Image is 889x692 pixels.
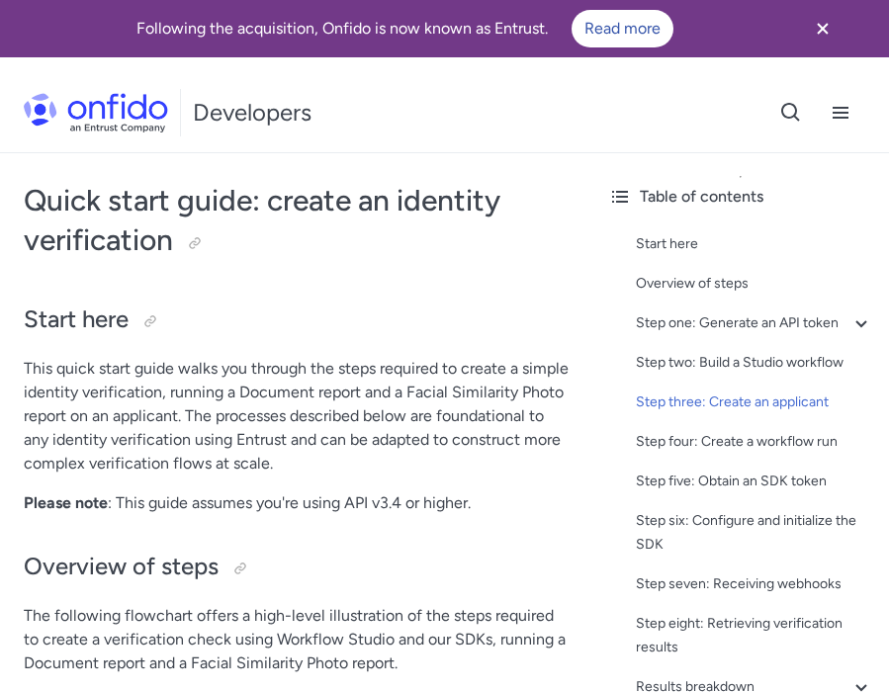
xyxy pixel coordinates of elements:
[811,17,835,41] svg: Close banner
[786,4,859,53] button: Close banner
[636,612,873,659] a: Step eight: Retrieving verification results
[24,10,786,47] div: Following the acquisition, Onfido is now known as Entrust.
[193,97,311,129] h1: Developers
[24,604,569,675] p: The following flowchart offers a high-level illustration of the steps required to create a verifi...
[829,101,852,125] svg: Open navigation menu button
[816,88,865,137] button: Open navigation menu button
[636,351,873,375] a: Step two: Build a Studio workflow
[572,10,673,47] a: Read more
[766,88,816,137] button: Open search button
[24,357,569,476] p: This quick start guide walks you through the steps required to create a simple identity verificat...
[636,470,873,493] a: Step five: Obtain an SDK token
[608,185,873,209] div: Table of contents
[636,430,873,454] a: Step four: Create a workflow run
[636,232,873,256] a: Start here
[636,272,873,296] a: Overview of steps
[24,551,569,584] h2: Overview of steps
[636,572,873,596] a: Step seven: Receiving webhooks
[24,93,168,132] img: Onfido Logo
[24,493,108,512] strong: Please note
[636,390,873,414] a: Step three: Create an applicant
[636,311,873,335] a: Step one: Generate an API token
[636,509,873,557] a: Step six: Configure and initialize the SDK
[24,181,569,260] h1: Quick start guide: create an identity verification
[779,101,803,125] svg: Open search button
[24,491,569,515] p: : This guide assumes you're using API v3.4 or higher.
[24,303,569,337] h2: Start here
